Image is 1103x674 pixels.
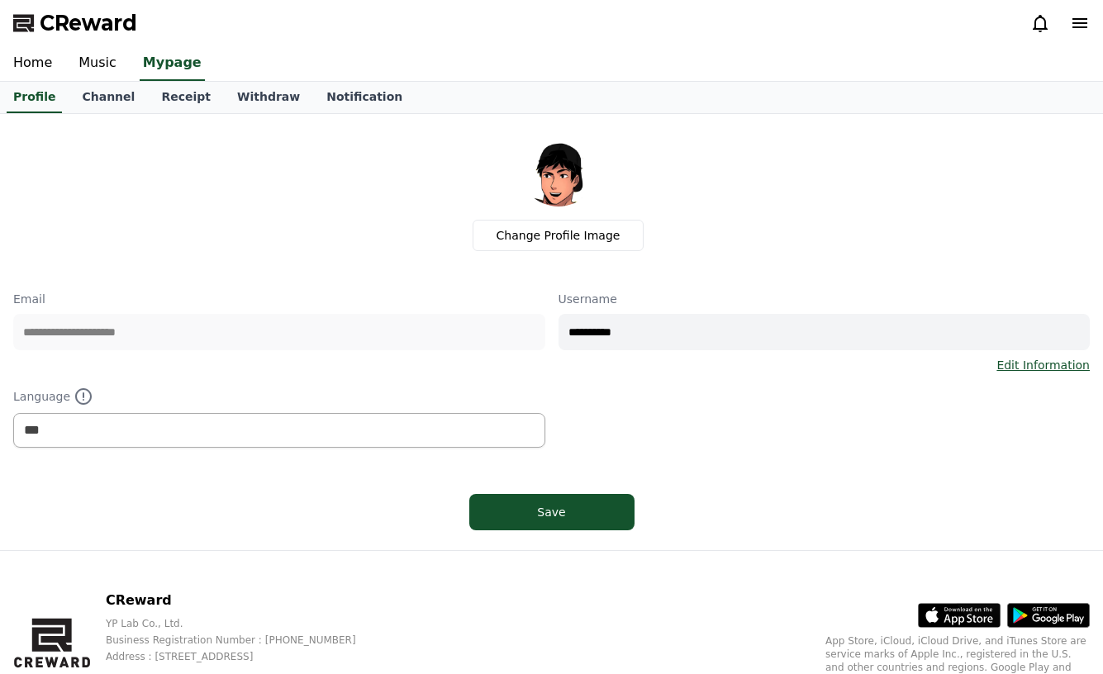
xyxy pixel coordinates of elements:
a: Channel [69,82,148,113]
p: Business Registration Number : [PHONE_NUMBER] [106,634,383,647]
span: CReward [40,10,137,36]
a: Mypage [140,46,205,81]
p: Username [559,291,1091,307]
a: Music [65,46,130,81]
a: Notification [313,82,416,113]
button: Save [469,494,635,530]
label: Change Profile Image [473,220,644,251]
p: Email [13,291,545,307]
a: Profile [7,82,62,113]
a: CReward [13,10,137,36]
a: Receipt [148,82,224,113]
a: Edit Information [996,357,1090,373]
a: Withdraw [224,82,313,113]
img: profile_image [519,127,598,206]
p: Language [13,387,545,406]
p: Address : [STREET_ADDRESS] [106,650,383,663]
div: Save [502,504,601,520]
p: YP Lab Co., Ltd. [106,617,383,630]
p: CReward [106,591,383,610]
